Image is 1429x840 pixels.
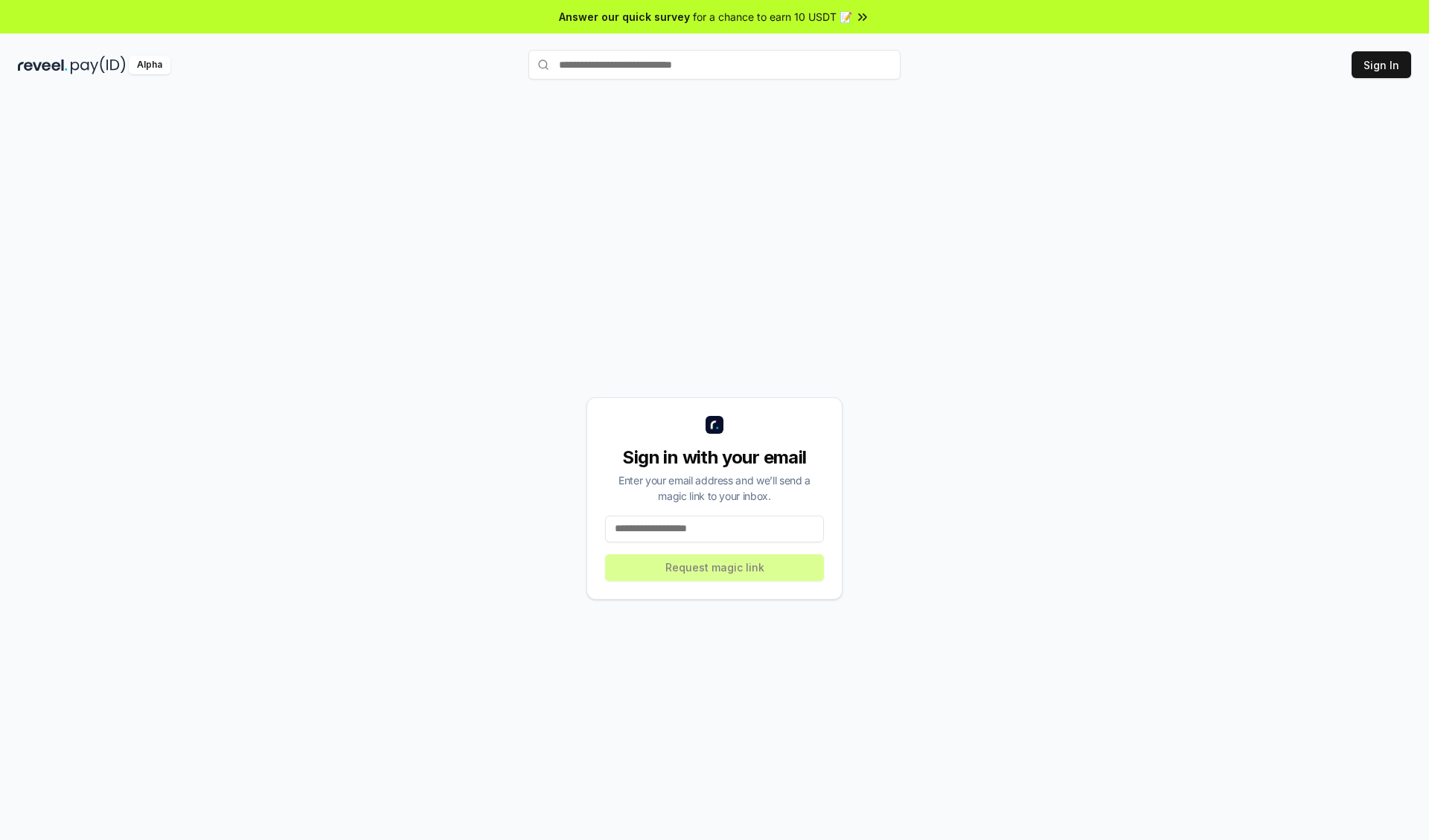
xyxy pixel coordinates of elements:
span: for a chance to earn 10 USDT 📝 [693,9,852,25]
img: reveel_dark [18,56,68,74]
div: Sign in with your email [605,446,824,469]
img: logo_small [706,416,723,434]
img: pay_id [71,56,126,74]
button: Sign In [1352,51,1411,78]
div: Alpha [129,56,170,74]
span: Answer our quick survey [559,9,690,25]
div: Enter your email address and we’ll send a magic link to your inbox. [605,472,824,504]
